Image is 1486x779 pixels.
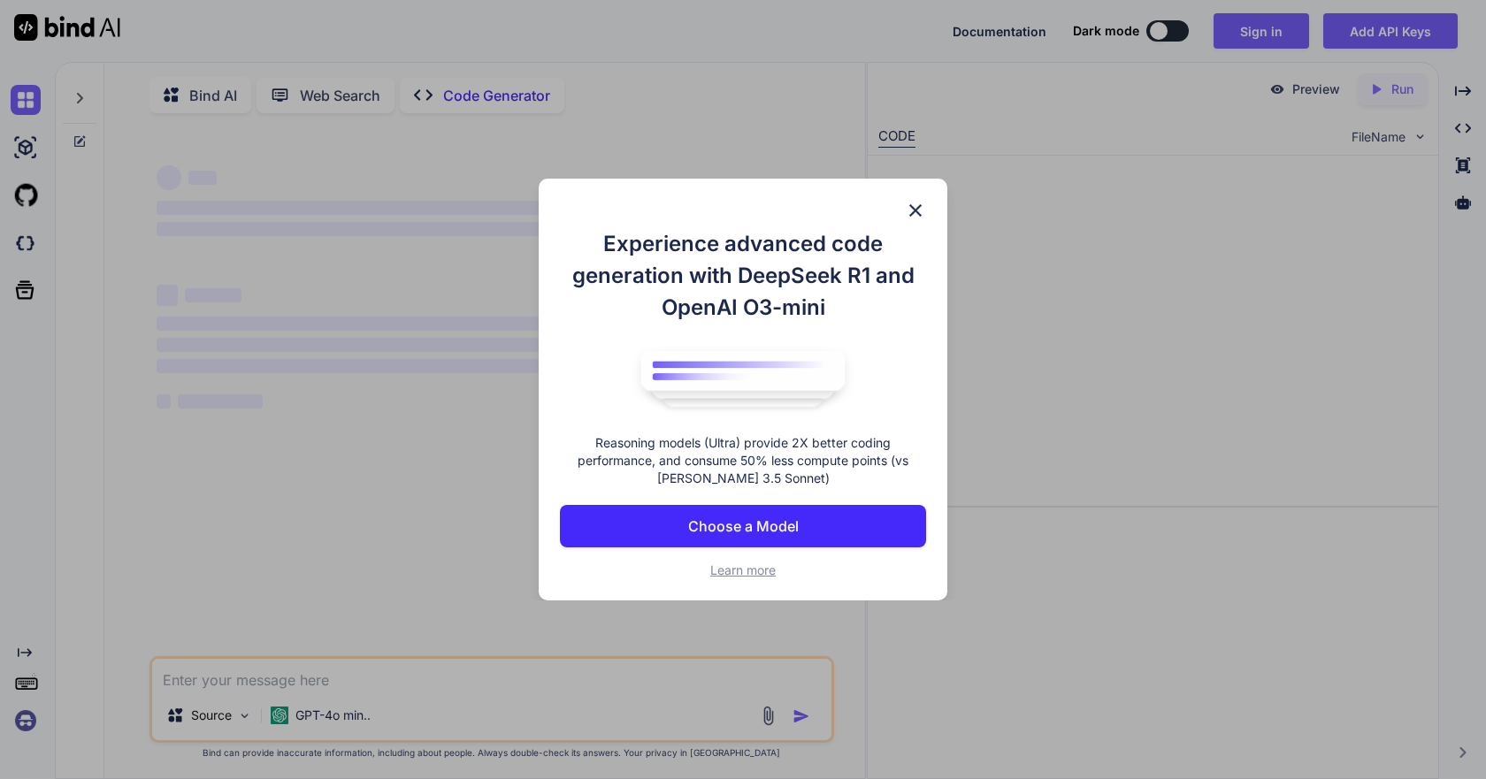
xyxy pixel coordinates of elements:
p: Reasoning models (Ultra) provide 2X better coding performance, and consume 50% less compute point... [560,434,926,487]
p: Choose a Model [688,516,799,537]
span: Learn more [710,562,776,577]
img: bind logo [628,341,858,417]
img: close [905,200,926,221]
button: Choose a Model [560,505,926,547]
h1: Experience advanced code generation with DeepSeek R1 and OpenAI O3-mini [560,228,926,324]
